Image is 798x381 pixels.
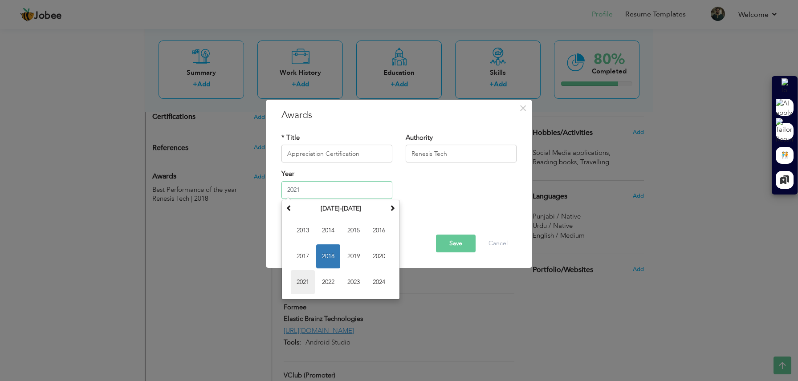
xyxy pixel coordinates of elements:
[480,235,517,252] button: Cancel
[281,109,517,122] h3: Awards
[436,235,476,252] button: Save
[406,133,433,142] label: Authority
[367,219,391,243] span: 2016
[367,244,391,268] span: 2020
[291,244,315,268] span: 2017
[516,101,530,115] button: Close
[342,270,366,294] span: 2023
[519,100,527,116] span: ×
[367,270,391,294] span: 2024
[316,244,340,268] span: 2018
[286,205,292,211] span: Previous Decade
[342,219,366,243] span: 2015
[291,270,315,294] span: 2021
[389,205,395,211] span: Next Decade
[291,219,315,243] span: 2013
[281,133,300,142] label: * Title
[294,202,387,215] th: Select Decade
[281,170,294,179] label: Year
[316,219,340,243] span: 2014
[342,244,366,268] span: 2019
[316,270,340,294] span: 2022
